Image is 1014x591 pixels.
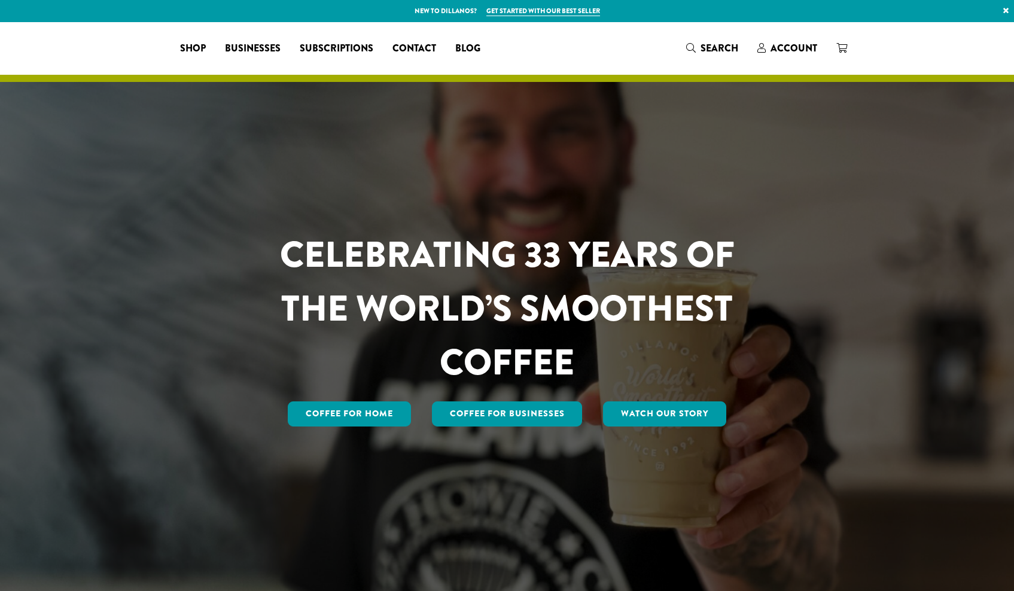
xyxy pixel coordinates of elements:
[432,401,583,427] a: Coffee For Businesses
[245,228,770,389] h1: CELEBRATING 33 YEARS OF THE WORLD’S SMOOTHEST COFFEE
[180,41,206,56] span: Shop
[677,38,748,58] a: Search
[288,401,411,427] a: Coffee for Home
[486,6,600,16] a: Get started with our best seller
[392,41,436,56] span: Contact
[455,41,480,56] span: Blog
[300,41,373,56] span: Subscriptions
[771,41,817,55] span: Account
[170,39,215,58] a: Shop
[225,41,281,56] span: Businesses
[701,41,738,55] span: Search
[603,401,726,427] a: Watch Our Story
